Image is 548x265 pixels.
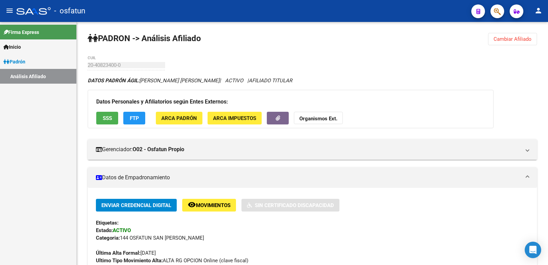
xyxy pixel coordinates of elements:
span: ARCA Impuestos [213,115,256,121]
span: Firma Express [3,28,39,36]
span: Sin Certificado Discapacidad [255,202,334,208]
strong: Organismos Ext. [299,116,337,122]
strong: Ultimo Tipo Movimiento Alta: [96,257,163,264]
span: - osfatun [54,3,85,19]
button: ARCA Impuestos [208,112,262,124]
mat-icon: menu [5,7,14,15]
span: ALTA RG OPCION Online (clave fiscal) [96,257,248,264]
button: Organismos Ext. [294,112,343,124]
span: Padrón [3,58,25,65]
span: SSS [103,115,112,121]
button: ARCA Padrón [156,112,202,124]
h3: Datos Personales y Afiliatorios según Entes Externos: [96,97,485,107]
mat-panel-title: Datos de Empadronamiento [96,174,521,181]
i: | ACTIVO | [88,77,292,84]
mat-icon: remove_red_eye [188,201,196,209]
strong: O02 - Osfatun Propio [133,146,184,153]
mat-expansion-panel-header: Gerenciador:O02 - Osfatun Propio [88,139,537,160]
button: SSS [96,112,118,124]
span: Enviar Credencial Digital [101,202,171,208]
span: Cambiar Afiliado [494,36,532,42]
strong: Última Alta Formal: [96,250,140,256]
span: Movimientos [196,202,231,208]
button: Sin Certificado Discapacidad [241,199,339,212]
mat-panel-title: Gerenciador: [96,146,521,153]
span: Inicio [3,43,21,51]
button: Cambiar Afiliado [488,33,537,45]
span: AFILIADO TITULAR [249,77,292,84]
span: [DATE] [96,250,156,256]
span: ARCA Padrón [161,115,197,121]
span: [PERSON_NAME] [PERSON_NAME] [88,77,220,84]
strong: Categoria: [96,235,120,241]
strong: Estado: [96,227,113,233]
button: Movimientos [182,199,236,212]
button: Enviar Credencial Digital [96,199,177,212]
mat-icon: person [534,7,543,15]
mat-expansion-panel-header: Datos de Empadronamiento [88,167,537,188]
span: FTP [130,115,139,121]
strong: DATOS PADRÓN ÁGIL: [88,77,139,84]
div: 144 OSFATUN SAN [PERSON_NAME] [96,234,529,242]
strong: Etiquetas: [96,220,119,226]
strong: ACTIVO [113,227,131,233]
button: FTP [123,112,145,124]
strong: PADRON -> Análisis Afiliado [88,34,201,43]
div: Open Intercom Messenger [525,242,541,258]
